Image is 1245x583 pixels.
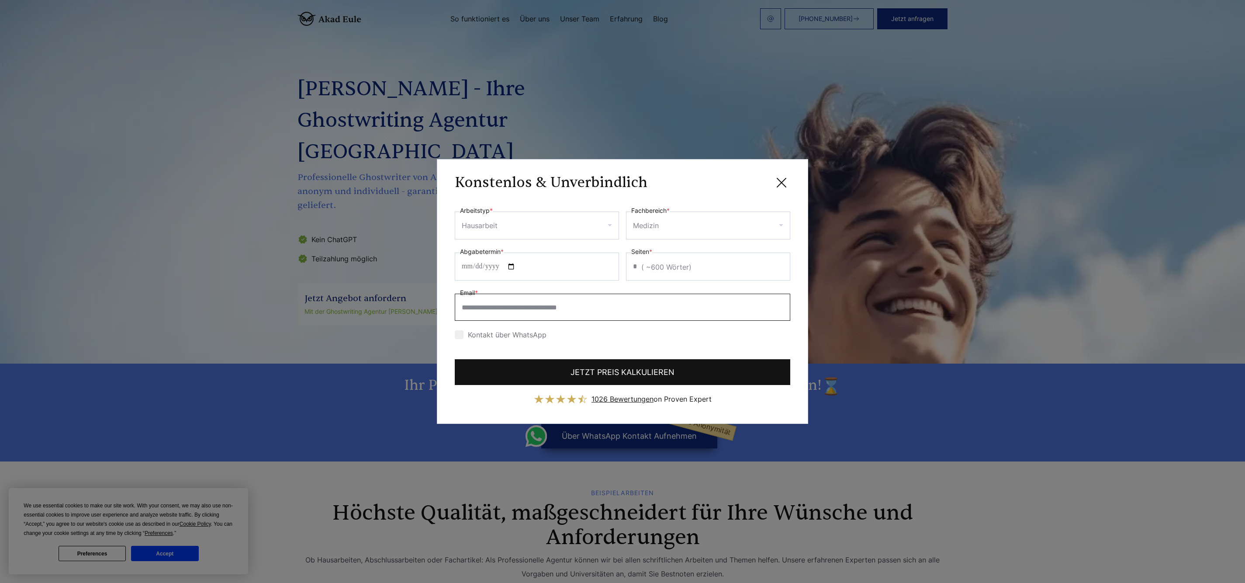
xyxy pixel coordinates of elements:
[591,392,712,406] div: on Proven Expert
[455,330,546,339] label: Kontakt über WhatsApp
[591,395,654,403] span: 1026 Bewertungen
[455,359,790,385] button: JETZT PREIS KALKULIEREN
[631,246,652,257] label: Seiten
[460,288,478,298] label: Email
[631,205,670,216] label: Fachbereich
[455,174,647,191] h3: Konstenlos & Unverbindlich
[462,219,498,233] div: Hausarbeit
[460,205,493,216] label: Arbeitstyp
[460,246,504,257] label: Abgabetermin
[633,219,659,233] div: Medizin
